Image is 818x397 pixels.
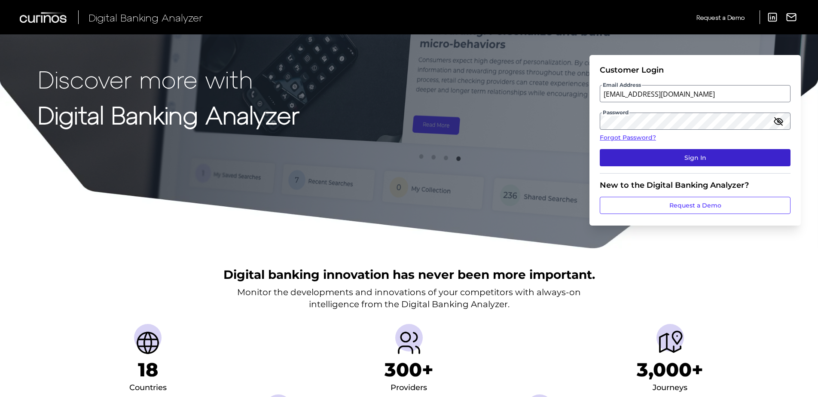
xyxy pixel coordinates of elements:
[600,197,791,214] a: Request a Demo
[637,358,703,381] h1: 3,000+
[237,286,581,310] p: Monitor the developments and innovations of your competitors with always-on intelligence from the...
[696,14,745,21] span: Request a Demo
[129,381,167,395] div: Countries
[600,65,791,75] div: Customer Login
[656,329,684,357] img: Journeys
[38,65,299,92] p: Discover more with
[696,10,745,24] a: Request a Demo
[602,82,642,89] span: Email Address
[395,329,423,357] img: Providers
[134,329,162,357] img: Countries
[385,358,433,381] h1: 300+
[20,12,68,23] img: Curinos
[391,381,427,395] div: Providers
[600,149,791,166] button: Sign In
[653,381,687,395] div: Journeys
[600,180,791,190] div: New to the Digital Banking Analyzer?
[602,109,629,116] span: Password
[223,266,595,283] h2: Digital banking innovation has never been more important.
[89,11,203,24] span: Digital Banking Analyzer
[600,133,791,142] a: Forgot Password?
[38,100,299,129] strong: Digital Banking Analyzer
[138,358,158,381] h1: 18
